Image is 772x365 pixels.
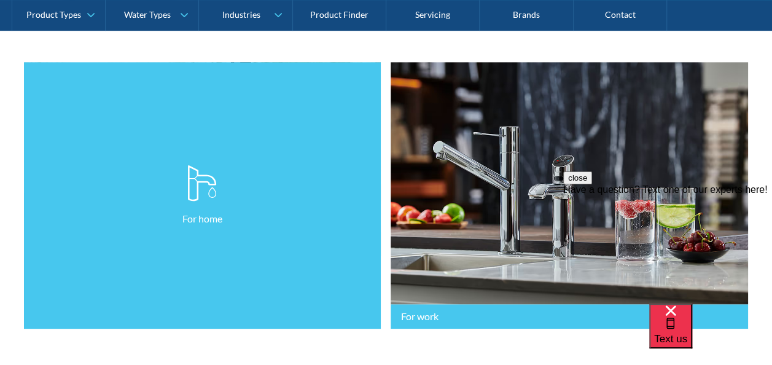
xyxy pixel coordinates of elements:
[182,211,222,226] p: For home
[124,10,171,20] div: Water Types
[649,304,772,365] iframe: podium webchat widget bubble
[24,62,381,329] a: For home
[26,10,81,20] div: Product Types
[563,171,772,319] iframe: podium webchat widget prompt
[222,10,260,20] div: Industries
